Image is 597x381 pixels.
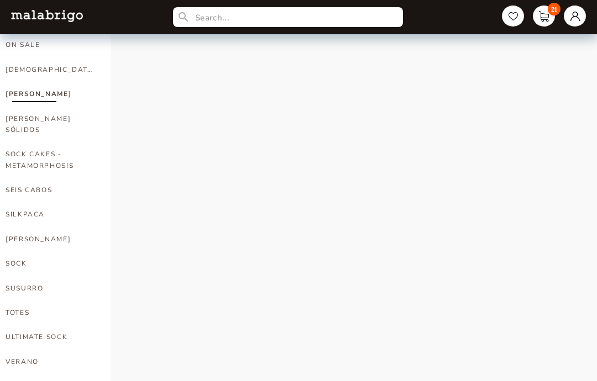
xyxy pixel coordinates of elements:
a: ULTIMATE SOCK [6,325,94,349]
a: [PERSON_NAME] [6,82,94,106]
a: [PERSON_NAME] [6,227,94,251]
a: SOCK [6,251,94,276]
a: TOTES [6,300,94,325]
a: SEIS CABOS [6,178,94,202]
a: ON SALE [6,33,94,57]
a: SILKPACA [6,202,94,226]
a: [DEMOGRAPHIC_DATA] [6,57,94,82]
a: SUSURRO [6,276,94,300]
img: L5WsItTXhTFtyxb3tkNoXNspfcfOAAWlbXYcuBTUg0FA22wzaAJ6kXiYLTb6coiuTfQf1mE2HwVko7IAAAAASUVORK5CYII= [11,10,83,22]
a: 21 [533,6,555,27]
a: [PERSON_NAME] SÓLIDOS [6,107,94,142]
input: Search... [173,7,403,27]
span: 21 [548,3,561,15]
a: SOCK CAKES - METAMORPHOSIS [6,142,94,178]
a: VERANO [6,350,94,374]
